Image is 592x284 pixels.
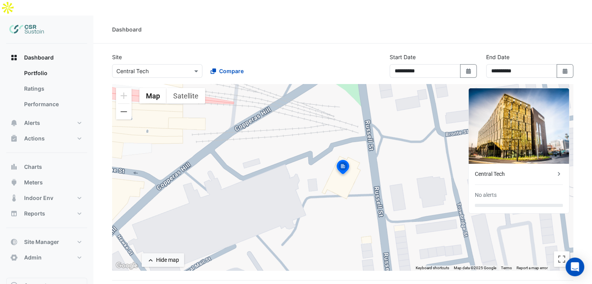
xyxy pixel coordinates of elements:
[562,68,569,74] fa-icon: Select Date
[10,210,18,217] app-icon: Reports
[18,81,87,96] a: Ratings
[566,258,584,276] div: Open Intercom Messenger
[6,234,87,250] button: Site Manager
[465,68,472,74] fa-icon: Select Date
[112,25,142,33] div: Dashboard
[486,53,509,61] label: End Date
[416,265,449,271] button: Keyboard shortcuts
[24,135,45,142] span: Actions
[6,190,87,206] button: Indoor Env
[6,65,87,115] div: Dashboard
[10,135,18,142] app-icon: Actions
[6,250,87,265] button: Admin
[116,88,132,103] button: Zoom in
[10,119,18,127] app-icon: Alerts
[10,238,18,246] app-icon: Site Manager
[167,88,205,103] button: Show satellite imagery
[219,67,244,75] span: Compare
[6,115,87,131] button: Alerts
[554,251,569,267] button: Toggle fullscreen view
[18,96,87,112] a: Performance
[454,266,496,270] span: Map data ©2025 Google
[10,194,18,202] app-icon: Indoor Env
[6,159,87,175] button: Charts
[24,179,43,186] span: Meters
[10,54,18,61] app-icon: Dashboard
[24,254,42,261] span: Admin
[390,53,416,61] label: Start Date
[475,191,497,199] div: No alerts
[18,65,87,81] a: Portfolio
[116,104,132,119] button: Zoom out
[6,206,87,221] button: Reports
[156,256,179,264] div: Hide map
[206,64,249,78] button: Compare
[24,163,42,171] span: Charts
[501,266,512,270] a: Terms (opens in new tab)
[10,163,18,171] app-icon: Charts
[24,210,45,217] span: Reports
[114,261,140,271] a: Open this area in Google Maps (opens a new window)
[24,238,59,246] span: Site Manager
[24,54,54,61] span: Dashboard
[10,254,18,261] app-icon: Admin
[6,175,87,190] button: Meters
[6,131,87,146] button: Actions
[10,179,18,186] app-icon: Meters
[114,261,140,271] img: Google
[24,194,53,202] span: Indoor Env
[112,53,122,61] label: Site
[469,88,569,164] img: Central Tech
[475,170,555,178] div: Central Tech
[6,50,87,65] button: Dashboard
[9,22,44,37] img: Company Logo
[139,88,167,103] button: Show street map
[24,119,40,127] span: Alerts
[516,266,548,270] a: Report a map error
[334,159,351,177] img: site-pin-selected.svg
[142,253,184,267] button: Hide map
